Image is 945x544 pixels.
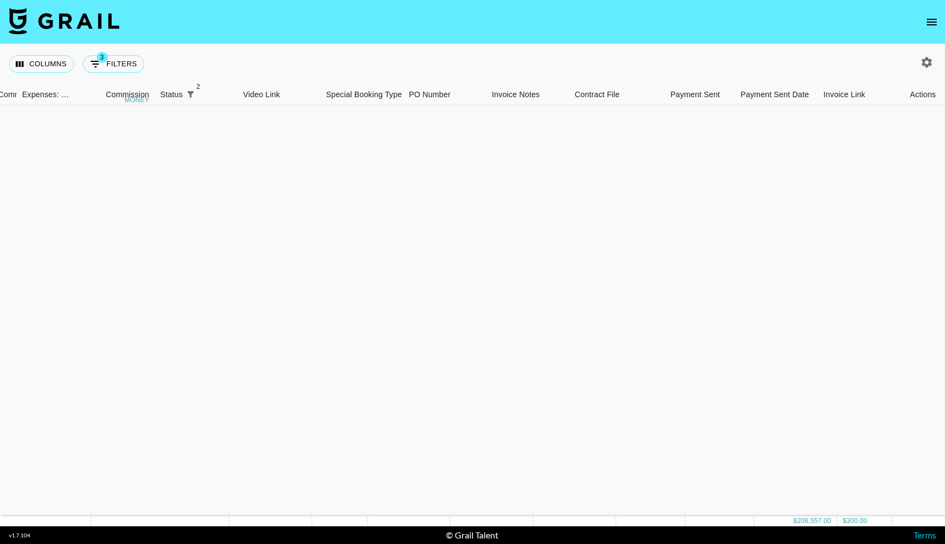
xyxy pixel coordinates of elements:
div: Invoice Link [818,84,901,105]
div: Status [160,84,183,105]
span: 2 [193,81,204,92]
div: Payment Sent [652,84,735,105]
img: Grail Talent [9,8,119,34]
div: Expenses: Remove Commission? [22,84,70,105]
div: Expenses: Remove Commission? [17,84,72,105]
div: PO Number [403,84,486,105]
div: 2 active filters [183,87,198,102]
button: Select columns [9,55,74,73]
div: Invoice Notes [492,84,540,105]
div: 300.00 [847,516,868,526]
div: Video Link [238,84,321,105]
button: Show filters [183,87,198,102]
div: Contract File [569,84,652,105]
div: Payment Sent Date [741,84,809,105]
div: Status [155,84,238,105]
div: © Grail Talent [446,530,498,541]
div: $ [794,516,797,526]
div: v 1.7.104 [9,532,30,539]
button: open drawer [921,11,943,33]
div: 208,557.00 [797,516,831,526]
div: Actions [901,84,945,105]
div: Invoice Notes [486,84,569,105]
div: Video Link [243,84,280,105]
div: $ [843,516,847,526]
button: Sort [198,87,214,102]
div: Payment Sent Date [735,84,818,105]
a: Terms [914,530,936,540]
span: 3 [97,52,108,63]
div: Special Booking Type [321,84,403,105]
button: Show filters [83,55,144,73]
div: Contract File [575,84,620,105]
div: Payment Sent [670,84,720,105]
div: Actions [910,84,936,105]
div: Commission [106,84,149,105]
div: PO Number [409,84,450,105]
div: Invoice Link [823,84,865,105]
div: Special Booking Type [326,84,402,105]
div: money [124,97,149,103]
